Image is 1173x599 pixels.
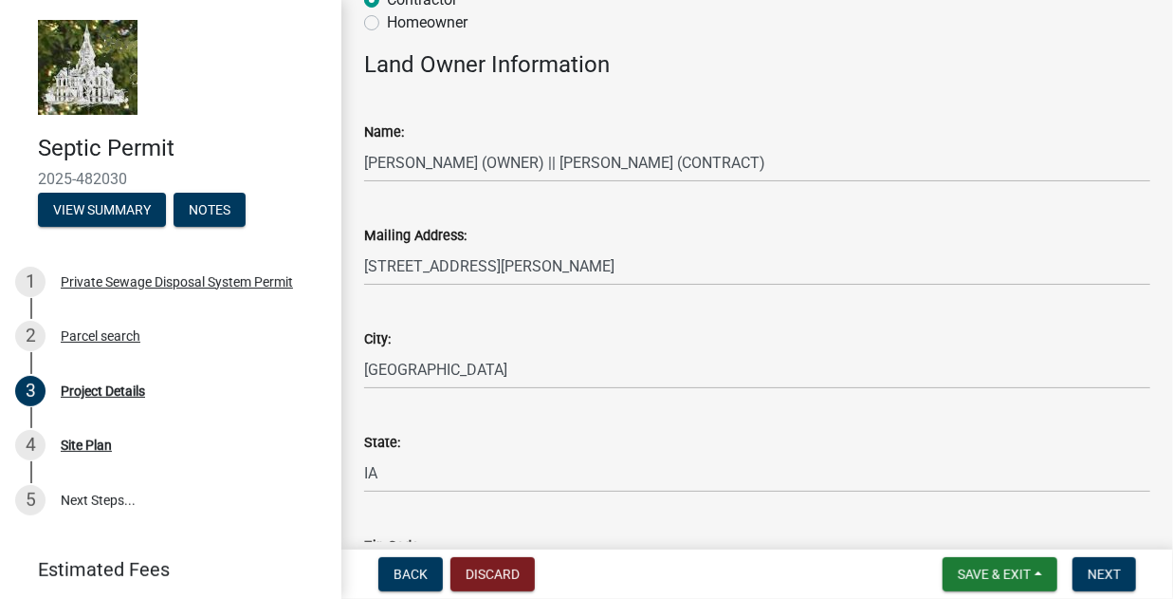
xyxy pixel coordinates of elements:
[38,20,137,115] img: Marshall County, Iowa
[61,439,112,452] div: Site Plan
[38,135,326,162] h4: Septic Permit
[364,333,391,346] label: City:
[364,51,1150,79] h4: Land Owner Information
[61,384,145,398] div: Project Details
[364,126,404,140] label: Name:
[364,540,422,553] label: Zip Code:
[15,321,46,351] div: 2
[174,193,246,227] button: Notes
[38,170,303,188] span: 2025-482030
[15,267,46,297] div: 1
[38,193,166,227] button: View Summary
[387,11,467,34] label: Homeowner
[15,551,311,589] a: Estimated Fees
[61,275,293,289] div: Private Sewage Disposal System Permit
[1072,557,1136,591] button: Next
[943,557,1057,591] button: Save & Exit
[15,376,46,406] div: 3
[38,203,166,218] wm-modal-confirm: Summary
[61,329,140,343] div: Parcel search
[15,430,46,460] div: 4
[15,485,46,515] div: 5
[174,203,246,218] wm-modal-confirm: Notes
[450,557,535,591] button: Discard
[378,557,443,591] button: Back
[1088,567,1121,582] span: Next
[364,437,400,450] label: State:
[958,567,1031,582] span: Save & Exit
[394,567,428,582] span: Back
[364,230,467,243] label: Mailing Address:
